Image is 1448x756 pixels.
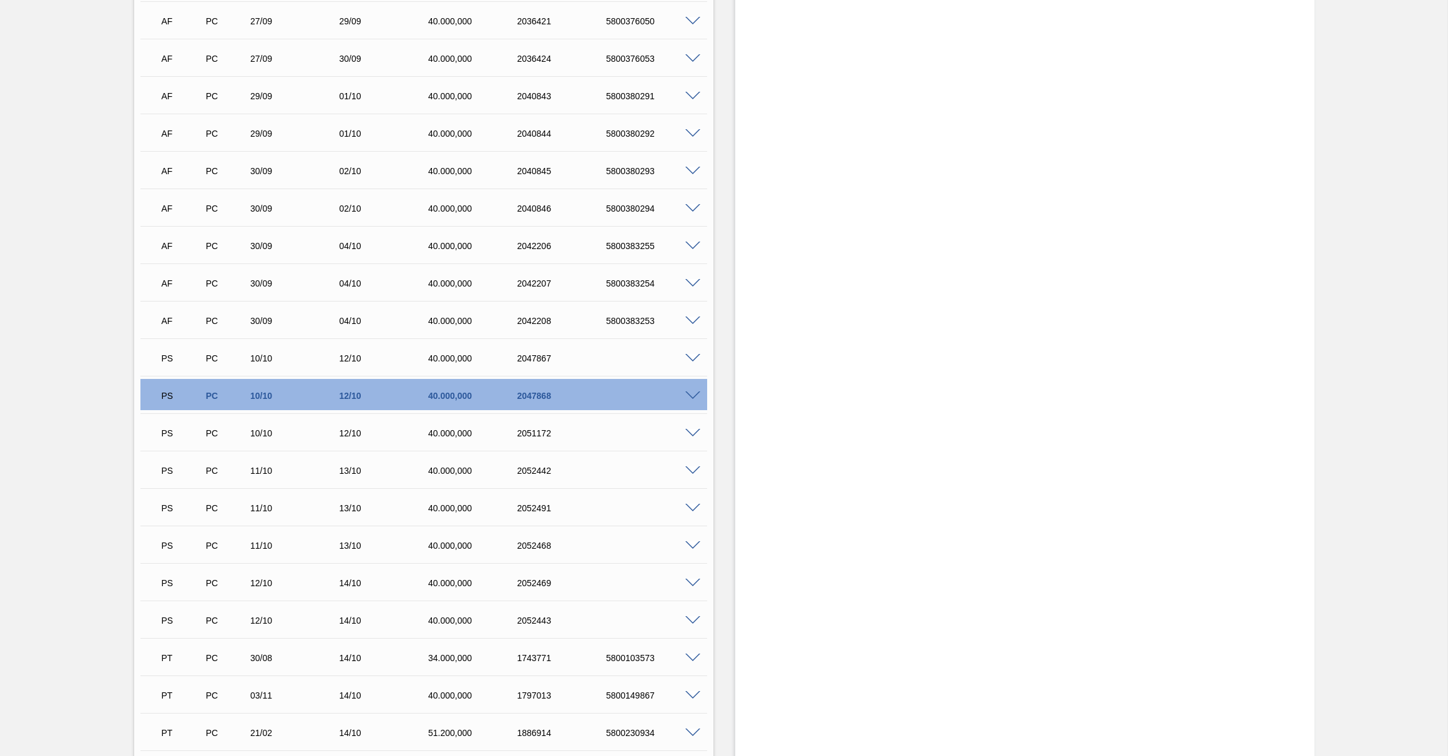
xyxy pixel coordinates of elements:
div: Pedido de Compra [203,278,250,288]
div: 2040846 [514,204,615,214]
div: 01/10/2025 [336,91,437,101]
div: 2036421 [514,16,615,26]
div: 2036424 [514,54,615,64]
div: 29/09/2025 [247,91,348,101]
div: 29/09/2025 [247,129,348,139]
div: 40.000,000 [425,690,526,700]
div: 13/10/2025 [336,466,437,476]
div: Aguardando Faturamento [159,82,206,110]
p: PS [162,616,203,626]
div: 2040844 [514,129,615,139]
div: 34.000,000 [425,653,526,663]
div: 2042207 [514,278,615,288]
div: 40.000,000 [425,353,526,363]
p: PT [162,728,203,738]
div: Pedido de Compra [203,91,250,101]
p: AF [162,278,203,288]
div: 5800230934 [603,728,704,738]
div: 12/10/2025 [247,578,348,588]
div: 2042206 [514,241,615,251]
div: 40.000,000 [425,616,526,626]
div: Pedido de Compra [203,503,250,513]
div: Aguardando Faturamento [159,270,206,297]
div: 30/08/2024 [247,653,348,663]
div: 04/10/2025 [336,278,437,288]
div: 12/10/2025 [336,353,437,363]
div: 03/11/2024 [247,690,348,700]
div: Aguardando Faturamento [159,157,206,185]
div: Pedido de Compra [203,54,250,64]
div: Pedido em Trânsito [159,719,206,747]
div: 30/09/2025 [247,241,348,251]
div: 30/09/2025 [336,54,437,64]
div: Pedido de Compra [203,353,250,363]
div: 11/10/2025 [247,466,348,476]
div: 5800103573 [603,653,704,663]
div: 02/10/2025 [336,166,437,176]
div: 5800376050 [603,16,704,26]
div: 5800380292 [603,129,704,139]
div: 14/10/2025 [336,653,437,663]
p: PS [162,466,203,476]
div: 40.000,000 [425,316,526,326]
div: 40.000,000 [425,166,526,176]
div: 1743771 [514,653,615,663]
div: Aguardando Faturamento [159,45,206,72]
div: 5800380293 [603,166,704,176]
div: 01/10/2025 [336,129,437,139]
div: 27/09/2025 [247,54,348,64]
div: 30/09/2025 [247,316,348,326]
div: 1886914 [514,728,615,738]
div: Pedido de Compra [203,316,250,326]
div: 40.000,000 [425,278,526,288]
p: AF [162,54,203,64]
div: 40.000,000 [425,541,526,551]
div: Pedido de Compra [203,241,250,251]
p: PS [162,428,203,438]
div: 2052491 [514,503,615,513]
div: 2047868 [514,391,615,401]
div: 12/10/2025 [336,428,437,438]
div: 13/10/2025 [336,503,437,513]
div: Pedido de Compra [203,204,250,214]
div: 12/10/2025 [247,616,348,626]
div: 2051172 [514,428,615,438]
div: 30/09/2025 [247,166,348,176]
div: 2052468 [514,541,615,551]
div: Pedido em Trânsito [159,682,206,709]
div: Aguardando PC SAP [159,382,206,410]
p: PS [162,503,203,513]
div: Aguardando Faturamento [159,232,206,260]
div: Aguardando Faturamento [159,195,206,222]
div: 40.000,000 [425,129,526,139]
div: 13/10/2025 [336,541,437,551]
div: 40.000,000 [425,391,526,401]
div: Aguardando PC SAP [159,345,206,372]
div: Aguardando PC SAP [159,494,206,522]
div: 27/09/2025 [247,16,348,26]
div: 40.000,000 [425,241,526,251]
div: 30/09/2025 [247,204,348,214]
div: Pedido de Compra [203,728,250,738]
div: 40.000,000 [425,204,526,214]
div: 2047867 [514,353,615,363]
div: Pedido de Compra [203,653,250,663]
div: 10/10/2025 [247,391,348,401]
div: 40.000,000 [425,91,526,101]
p: PS [162,541,203,551]
p: PT [162,690,203,700]
div: Pedido de Compra [203,391,250,401]
div: 5800380294 [603,204,704,214]
div: Aguardando Faturamento [159,307,206,335]
div: 11/10/2025 [247,541,348,551]
div: 5800383255 [603,241,704,251]
div: Pedido de Compra [203,541,250,551]
div: Pedido em Trânsito [159,644,206,672]
div: 5800376053 [603,54,704,64]
div: 2040845 [514,166,615,176]
div: 2052443 [514,616,615,626]
div: 40.000,000 [425,54,526,64]
div: 14/10/2025 [336,690,437,700]
div: 10/10/2025 [247,353,348,363]
div: 11/10/2025 [247,503,348,513]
